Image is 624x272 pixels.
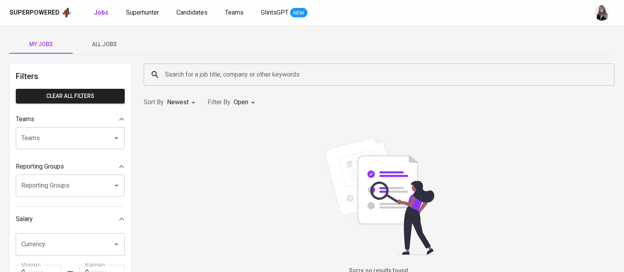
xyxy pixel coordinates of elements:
[261,8,307,18] a: GlintsGPT NEW
[126,9,159,16] span: Superhunter
[320,137,438,255] img: file_searching.svg
[176,9,208,16] span: Candidates
[111,180,122,191] button: Open
[16,214,33,224] p: Salary
[144,98,164,107] p: Sort By
[261,9,289,16] span: GlintsGPT
[126,8,161,18] a: Superhunter
[16,159,125,174] div: Reporting Groups
[167,95,198,110] div: Newest
[225,9,244,16] span: Teams
[16,114,34,124] p: Teams
[167,98,189,107] p: Newest
[94,9,109,16] b: Jobs
[594,5,610,21] img: sinta.windasari@glints.com
[225,8,245,18] a: Teams
[94,8,110,18] a: Jobs
[16,111,125,127] div: Teams
[77,39,131,49] span: All Jobs
[61,7,72,19] img: app logo
[16,162,64,171] p: Reporting Groups
[290,9,307,17] span: NEW
[234,98,248,106] span: Open
[111,239,122,250] button: Open
[9,7,72,19] a: Superpoweredapp logo
[208,98,230,107] p: Filter By
[234,95,258,110] div: Open
[16,89,125,103] button: Clear All filters
[16,70,125,83] h6: Filters
[9,8,60,17] div: Superpowered
[14,39,68,49] span: My Jobs
[16,211,125,227] div: Salary
[111,133,122,144] button: Open
[22,91,118,101] span: Clear All filters
[176,8,209,18] a: Candidates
